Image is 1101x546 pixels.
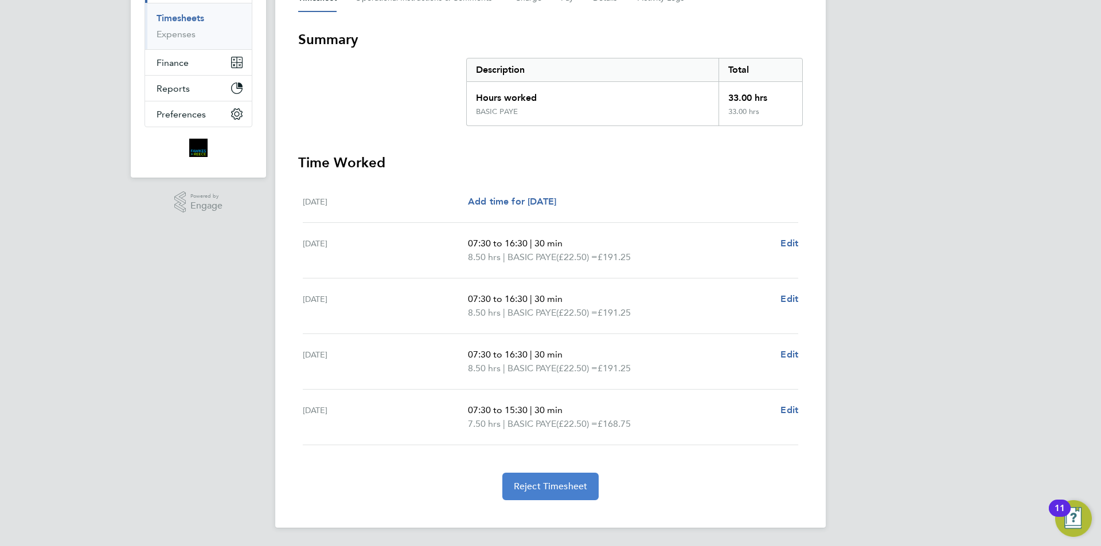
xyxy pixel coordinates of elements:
div: 11 [1055,508,1065,523]
div: Total [719,58,802,81]
button: Preferences [145,101,252,127]
div: 33.00 hrs [719,82,802,107]
a: Go to home page [145,139,252,157]
span: | [503,363,505,374]
div: [DATE] [303,348,468,375]
button: Finance [145,50,252,75]
span: | [503,307,505,318]
div: [DATE] [303,292,468,320]
span: £191.25 [598,363,631,374]
span: 07:30 to 16:30 [468,238,528,249]
h3: Summary [298,30,803,49]
a: Timesheets [157,13,204,23]
span: (£22.50) = [556,252,598,262]
span: (£22.50) = [556,307,598,318]
span: 7.50 hrs [468,418,501,429]
span: Preferences [157,109,206,120]
span: 07:30 to 16:30 [468,349,528,360]
span: Reports [157,83,190,94]
span: 30 min [534,349,563,360]
span: Add time for [DATE] [468,196,556,207]
span: | [530,349,532,360]
span: 8.50 hrs [468,307,501,318]
span: | [530,293,532,304]
section: Timesheet [298,30,803,500]
span: £191.25 [598,307,631,318]
a: Edit [780,348,798,362]
span: | [530,238,532,249]
span: 07:30 to 15:30 [468,404,528,415]
span: Edit [780,404,798,415]
button: Open Resource Center, 11 new notifications [1055,500,1092,537]
div: Timesheets [145,3,252,49]
a: Edit [780,237,798,250]
span: | [530,404,532,415]
span: Edit [780,293,798,304]
div: BASIC PAYE [476,107,518,116]
img: bromak-logo-retina.png [189,139,208,157]
a: Powered byEngage [174,191,223,213]
span: 30 min [534,293,563,304]
a: Add time for [DATE] [468,195,556,209]
a: Expenses [157,29,196,40]
span: BASIC PAYE [507,417,556,431]
span: Engage [190,201,222,211]
span: BASIC PAYE [507,250,556,264]
span: Edit [780,238,798,249]
span: BASIC PAYE [507,306,556,320]
button: Reject Timesheet [502,473,599,500]
div: Hours worked [467,82,719,107]
span: 30 min [534,404,563,415]
span: 07:30 to 16:30 [468,293,528,304]
span: Reject Timesheet [514,481,588,492]
span: 30 min [534,238,563,249]
span: Finance [157,57,189,68]
div: Description [467,58,719,81]
div: Summary [466,58,803,126]
span: | [503,418,505,429]
span: 8.50 hrs [468,252,501,262]
span: (£22.50) = [556,363,598,374]
button: Reports [145,76,252,101]
span: £191.25 [598,252,631,262]
span: £168.75 [598,418,631,429]
div: [DATE] [303,237,468,264]
div: [DATE] [303,195,468,209]
h3: Time Worked [298,154,803,172]
span: Edit [780,349,798,360]
span: BASIC PAYE [507,362,556,375]
span: | [503,252,505,262]
div: 33.00 hrs [719,107,802,125]
span: Powered by [190,191,222,201]
a: Edit [780,403,798,417]
a: Edit [780,292,798,306]
span: (£22.50) = [556,418,598,429]
div: [DATE] [303,403,468,431]
span: 8.50 hrs [468,363,501,374]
